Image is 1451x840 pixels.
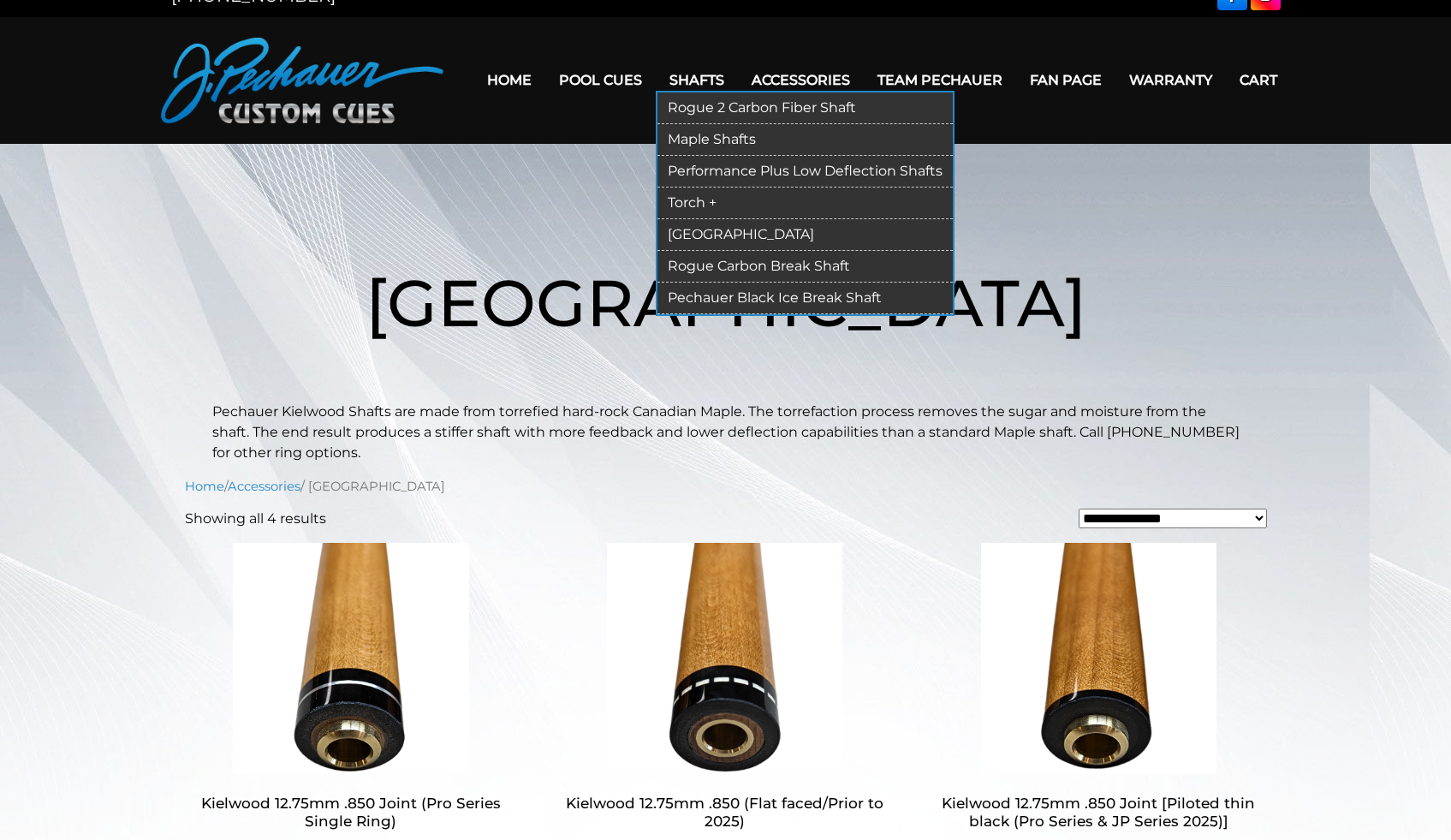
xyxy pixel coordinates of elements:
[932,788,1265,837] h2: Kielwood 12.75mm .850 Joint [Piloted thin black (Pro Series & JP Series 2025)]
[738,58,864,102] a: Accessories
[1115,58,1226,102] a: Warranty
[558,788,891,837] h2: Kielwood 12.75mm .850 (Flat faced/Prior to 2025)
[185,543,518,774] img: Kielwood 12.75mm .850 Joint (Pro Series Single Ring)
[657,283,953,314] a: Pechauer Black Ice Break Shaft
[657,124,953,156] a: Maple Shafts
[1016,58,1115,102] a: Fan Page
[657,219,953,251] a: [GEOGRAPHIC_DATA]
[657,92,953,124] a: Rogue 2 Carbon Fiber Shaft
[656,58,738,102] a: Shafts
[185,788,518,837] h2: Kielwood 12.75mm .850 Joint (Pro Series Single Ring)
[558,543,891,774] img: Kielwood 12.75mm .850 (Flat faced/Prior to 2025)
[545,58,656,102] a: Pool Cues
[1079,509,1267,529] select: Shop order
[657,156,953,188] a: Performance Plus Low Deflection Shafts
[185,479,224,494] a: Home
[1226,58,1291,102] a: Cart
[473,58,545,102] a: Home
[366,263,1086,343] span: [GEOGRAPHIC_DATA]
[185,477,1267,496] nav: Breadcrumb
[864,58,1016,102] a: Team Pechauer
[228,479,300,494] a: Accessories
[657,188,953,219] a: Torch +
[185,509,326,529] p: Showing all 4 results
[932,543,1265,774] img: Kielwood 12.75mm .850 Joint [Piloted thin black (Pro Series & JP Series 2025)]
[161,38,443,123] img: Pechauer Custom Cues
[657,251,953,283] a: Rogue Carbon Break Shaft
[212,402,1240,463] p: Pechauer Kielwood Shafts are made from torrefied hard-rock Canadian Maple. The torrefaction proce...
